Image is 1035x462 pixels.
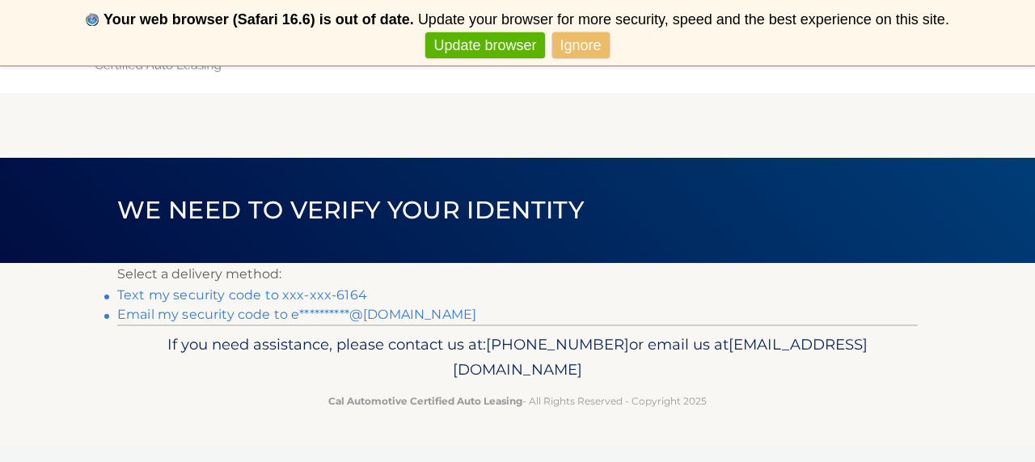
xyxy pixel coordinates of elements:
a: Ignore [552,32,610,59]
p: Select a delivery method: [117,263,918,286]
p: - All Rights Reserved - Copyright 2025 [128,392,907,409]
p: If you need assistance, please contact us at: or email us at [128,332,907,384]
strong: Cal Automotive Certified Auto Leasing [328,395,522,407]
span: [PHONE_NUMBER] [486,335,629,354]
b: Your web browser (Safari 16.6) is out of date. [103,11,414,28]
span: Update your browser for more security, speed and the best experience on this site. [418,11,949,28]
a: Text my security code to xxx-xxx-6164 [117,287,367,303]
span: We need to verify your identity [117,195,584,225]
a: Update browser [425,32,544,59]
a: Email my security code to e**********@[DOMAIN_NAME] [117,307,476,322]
